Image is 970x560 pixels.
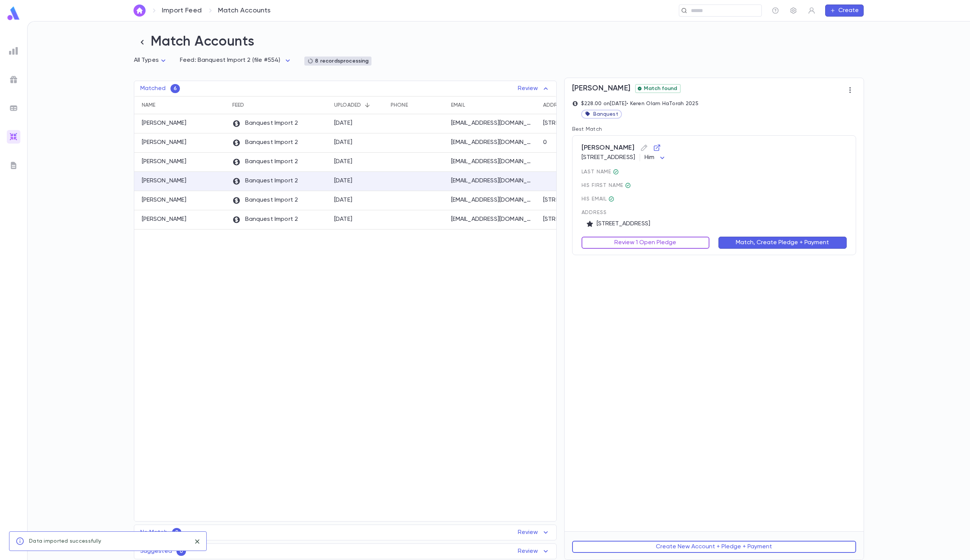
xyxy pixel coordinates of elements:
[232,139,298,147] p: Banquest Import 2
[334,119,353,127] div: 8/13/2025
[645,150,666,165] div: Him
[645,155,654,161] span: Him
[9,132,18,141] img: imports_gradient.a72c8319815fb0872a7f9c3309a0627a.svg
[6,6,21,21] img: logo
[625,182,631,188] div: Shalom
[330,96,387,114] div: Uploaded
[180,57,196,66] p: Feed:
[451,158,534,165] p: [EMAIL_ADDRESS][DOMAIN_NAME]
[451,119,534,127] p: [EMAIL_ADDRESS][DOMAIN_NAME]
[232,177,298,185] p: Banquest Import 2
[447,96,539,114] div: Email
[572,126,856,132] p: Best Match
[134,53,168,68] div: All Types
[613,169,619,175] div: Jaroslawicz
[582,210,607,216] span: Address
[29,534,101,548] div: Data imported successfully
[334,196,353,204] div: 8/13/2025
[134,96,229,114] div: Name
[581,101,699,107] p: $228.00 on [DATE] • Keren Olam HaTorah 2025
[134,34,864,50] h2: Match Accounts
[142,196,187,204] p: [PERSON_NAME]
[162,6,202,15] a: Import Feed
[134,57,159,63] span: All Types
[451,177,534,185] p: [EMAIL_ADDRESS][DOMAIN_NAME]
[543,96,567,114] div: Address
[825,5,864,17] button: Create
[572,541,856,553] button: Create New Account + Pledge + Payment
[334,216,353,223] div: 8/13/2025
[641,86,680,92] span: Match found
[582,142,847,154] span: [PERSON_NAME]
[307,58,368,64] div: 8 records processing
[451,196,534,204] p: [EMAIL_ADDRESS][DOMAIN_NAME]
[572,84,631,93] span: [PERSON_NAME]
[543,119,597,127] div: [STREET_ADDRESS]
[218,6,271,15] p: Match Accounts
[142,177,187,185] p: [PERSON_NAME]
[140,85,166,92] p: Matched
[718,237,847,249] button: Match, Create Pledge + Payment
[543,139,547,146] div: 0
[9,46,18,55] img: reports_grey.c525e4749d1bce6a11f5fe2a8de1b229.svg
[582,196,847,202] span: His email
[539,96,671,114] div: Address
[451,96,465,114] div: Email
[387,96,447,114] div: Phone
[582,182,847,188] span: His first Name
[198,57,281,63] span: Banquest Import 2 (file #554)
[232,96,244,114] div: Feed
[334,158,353,165] div: 8/13/2025
[142,158,187,165] p: [PERSON_NAME]
[334,96,361,114] div: Uploaded
[229,96,330,114] div: Feed
[582,169,847,175] span: last Name
[334,177,353,185] div: 8/13/2025
[142,139,187,146] p: [PERSON_NAME]
[232,158,298,166] p: Banquest Import 2
[142,119,187,127] p: [PERSON_NAME]
[334,139,353,146] div: 8/13/2025
[9,161,18,170] img: letters_grey.7941b92b52307dd3b8a917253454ce1c.svg
[586,220,842,228] p: [STREET_ADDRESS]
[232,216,298,224] p: Banquest Import 2
[391,96,408,114] div: Phone
[191,536,203,548] button: close
[142,96,156,114] div: Name
[135,8,144,14] img: home_white.a664292cf8c1dea59945f0da9f25487c.svg
[361,99,373,111] button: Sort
[451,139,534,146] p: [EMAIL_ADDRESS][DOMAIN_NAME]
[142,216,187,223] p: [PERSON_NAME]
[451,216,534,223] p: [EMAIL_ADDRESS][DOMAIN_NAME]
[543,196,597,204] div: [STREET_ADDRESS]
[9,75,18,84] img: campaigns_grey.99e729a5f7ee94e3726e6486bddda8f1.svg
[582,154,847,161] div: [STREET_ADDRESS]
[9,104,18,113] img: batches_grey.339ca447c9d9533ef1741baa751efc33.svg
[582,237,710,249] button: Review 1 Open Pledge
[232,196,298,205] p: Banquest Import 2
[593,111,618,117] span: Banquest
[518,84,550,93] p: Review
[608,196,614,202] div: shalomjaros@gmail.com
[232,119,298,128] p: Banquest Import 2
[198,53,293,68] div: Banquest Import 2 (file #554)
[543,216,597,223] div: [STREET_ADDRESS]
[170,86,180,92] span: 6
